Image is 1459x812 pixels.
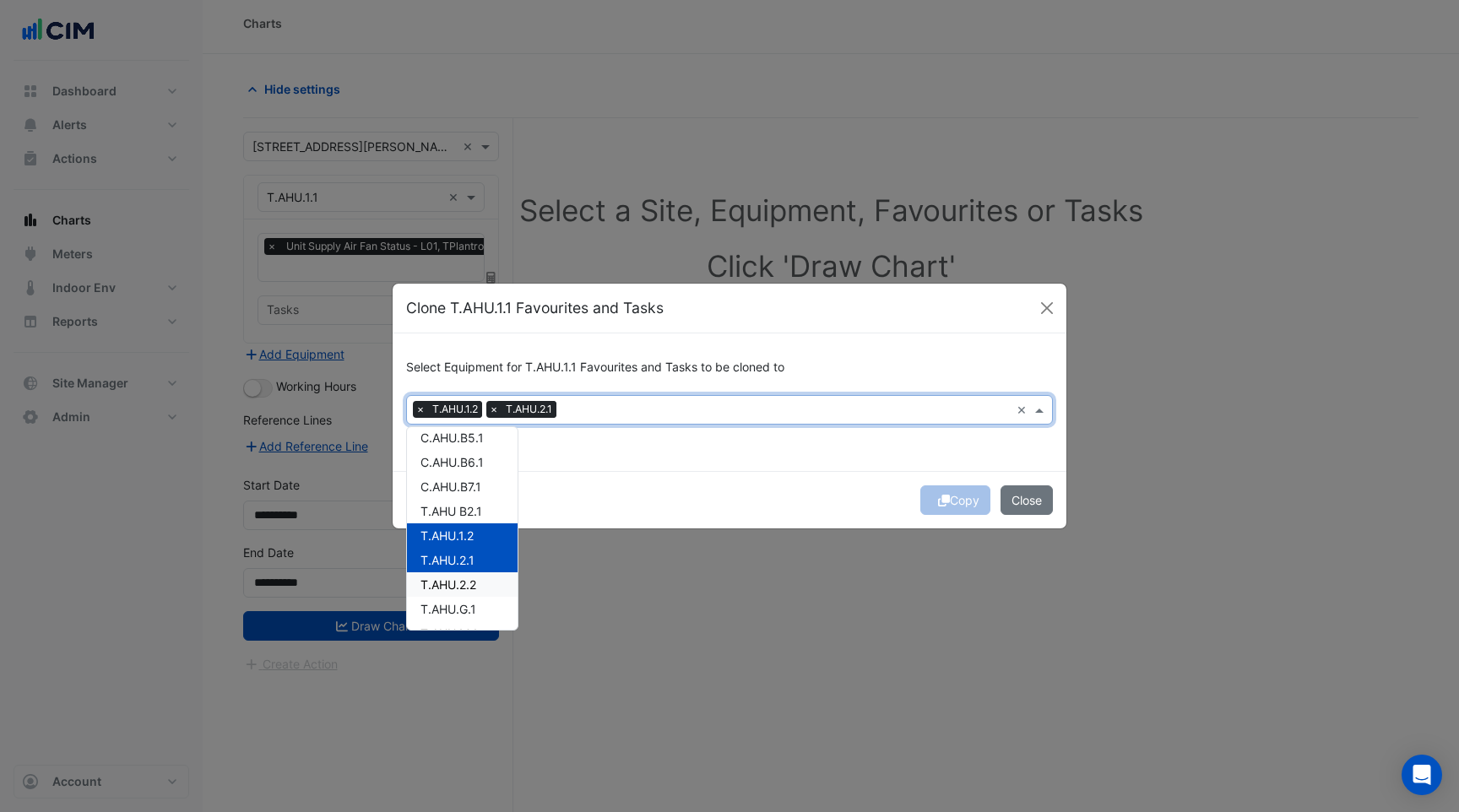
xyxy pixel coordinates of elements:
[420,528,474,543] span: T.AHU.1.2
[486,401,502,418] span: ×
[420,626,478,641] span: T.AHU.M.1
[1034,295,1060,321] button: Close
[502,401,556,418] span: T.AHU.2.1
[1017,401,1031,419] span: Clear
[428,401,482,418] span: T.AHU.1.2
[406,360,1053,375] h6: Select Equipment for T.AHU.1.1 Favourites and Tasks to be cloned to
[420,602,476,616] span: T.AHU.G.1
[413,401,428,418] span: ×
[420,430,484,445] span: C.AHU.B5.1
[420,504,482,518] span: T.AHU B2.1
[420,577,476,592] span: T.AHU.2.2
[1402,755,1442,795] div: Open Intercom Messenger
[420,479,481,494] span: C.AHU.B7.1
[420,553,475,567] span: T.AHU.2.1
[420,455,484,469] span: C.AHU.B6.1
[1001,485,1053,515] button: Close
[406,297,664,319] h5: Clone T.AHU.1.1 Favourites and Tasks
[407,427,518,630] div: Options List
[406,425,458,444] button: Select All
